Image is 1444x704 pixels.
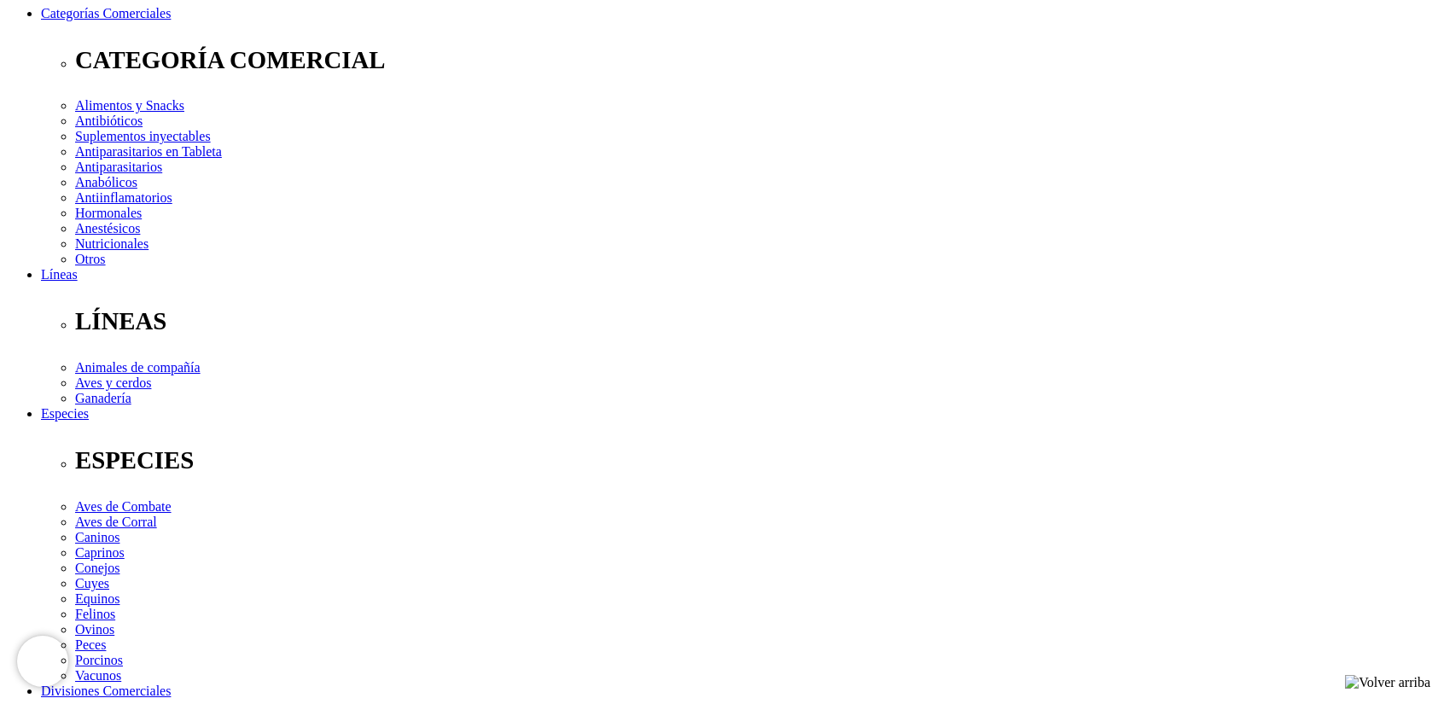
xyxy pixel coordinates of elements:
a: Anabólicos [75,175,137,189]
a: Anestésicos [75,221,140,236]
a: Aves y cerdos [75,375,151,390]
a: Felinos [75,607,115,621]
a: Caprinos [75,545,125,560]
a: Ovinos [75,622,114,637]
a: Categorías Comerciales [41,6,171,20]
a: Caninos [75,530,119,544]
p: CATEGORÍA COMERCIAL [75,46,1437,74]
a: Vacunos [75,668,121,683]
a: Divisiones Comerciales [41,684,171,698]
a: Peces [75,637,106,652]
a: Especies [41,406,89,421]
iframe: Brevo live chat [17,636,68,687]
a: Conejos [75,561,119,575]
a: Antibióticos [75,113,143,128]
a: Hormonales [75,206,142,220]
a: Porcinos [75,653,123,667]
a: Alimentos y Snacks [75,98,184,113]
a: Nutricionales [75,236,148,251]
a: Suplementos inyectables [75,129,211,143]
a: Equinos [75,591,119,606]
a: Cuyes [75,576,109,591]
a: Otros [75,252,106,266]
a: Aves de Corral [75,515,157,529]
img: Volver arriba [1345,675,1430,690]
a: Antiparasitarios [75,160,162,174]
a: Aves de Combate [75,499,172,514]
a: Ganadería [75,391,131,405]
p: LÍNEAS [75,307,1437,335]
a: Antiinflamatorios [75,190,172,205]
a: Líneas [41,267,78,282]
p: ESPECIES [75,446,1437,474]
a: Animales de compañía [75,360,201,375]
a: Antiparasitarios en Tableta [75,144,222,159]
